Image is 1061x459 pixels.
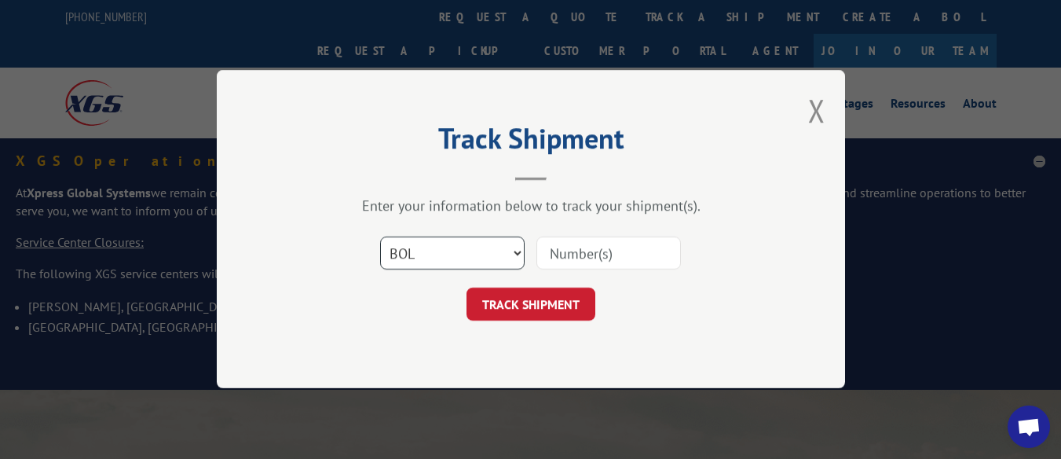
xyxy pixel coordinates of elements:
a: Open chat [1008,406,1050,448]
h2: Track Shipment [295,127,766,157]
button: TRACK SHIPMENT [466,288,595,321]
div: Enter your information below to track your shipment(s). [295,197,766,215]
button: Close modal [808,90,825,131]
input: Number(s) [536,237,681,270]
